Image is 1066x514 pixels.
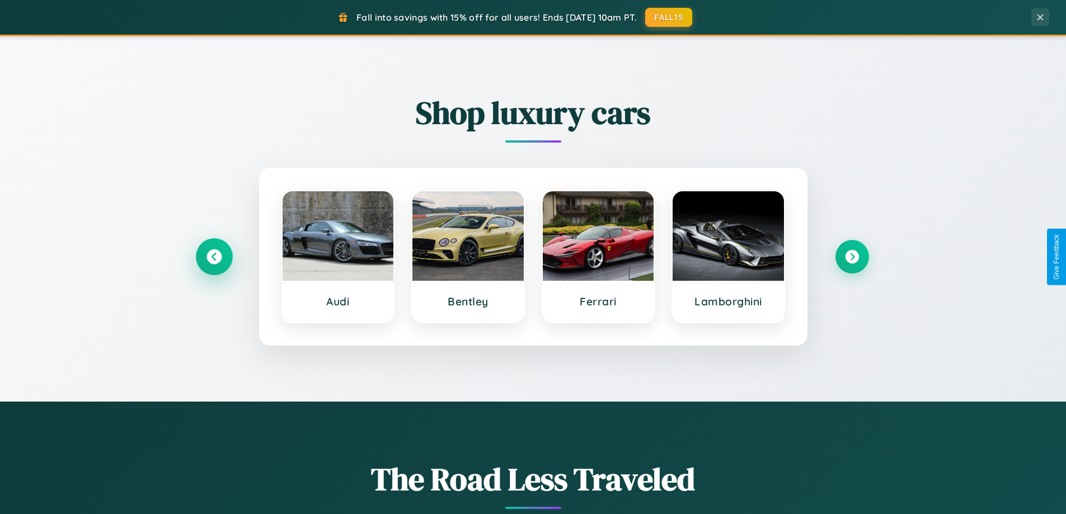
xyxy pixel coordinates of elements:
[294,295,383,308] h3: Audi
[198,91,869,134] h2: Shop luxury cars
[198,458,869,501] h1: The Road Less Traveled
[645,8,692,27] button: FALL15
[356,12,637,23] span: Fall into savings with 15% off for all users! Ends [DATE] 10am PT.
[554,295,643,308] h3: Ferrari
[684,295,773,308] h3: Lamborghini
[424,295,513,308] h3: Bentley
[1053,234,1060,280] div: Give Feedback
